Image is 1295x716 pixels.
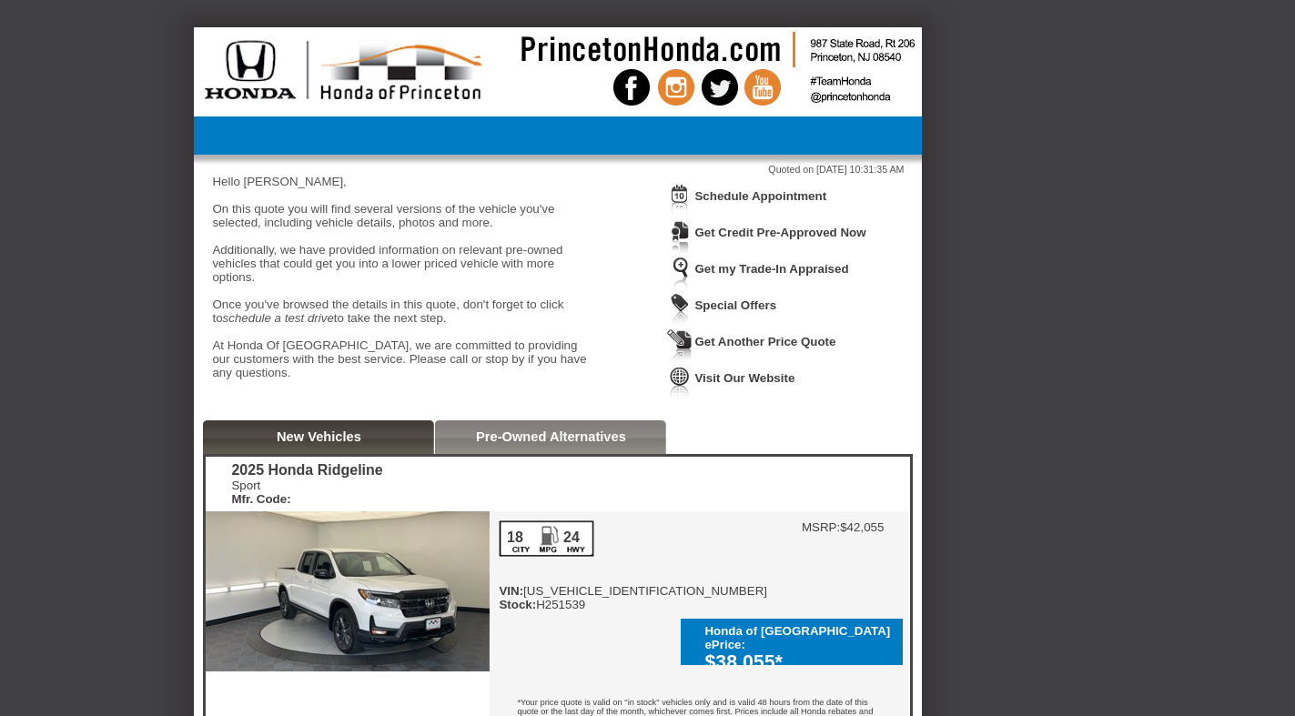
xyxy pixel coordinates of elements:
b: VIN: [499,584,523,598]
b: Stock: [499,598,536,611]
a: Visit Our Website [694,371,794,385]
a: Pre-Owned Alternatives [476,429,626,444]
a: New Vehicles [277,429,361,444]
a: Special Offers [694,298,776,312]
div: 2025 Honda Ridgeline [231,462,382,479]
div: Hello [PERSON_NAME], On this quote you will find several versions of the vehicle you've selected,... [212,175,594,393]
img: 2025 Honda Ridgeline [206,511,490,671]
div: $38,055* [704,651,894,674]
a: Schedule Appointment [694,189,826,203]
img: Icon_WeeklySpecials.png [667,293,693,327]
td: MSRP: [802,520,840,534]
img: Icon_CreditApproval.png [667,220,693,254]
div: [US_VEHICLE_IDENTIFICATION_NUMBER] H251539 [499,520,767,611]
a: Get Another Price Quote [694,335,835,348]
em: schedule a test drive [223,311,334,325]
iframe: Chat Assistance [935,344,1295,716]
img: Icon_ScheduleAppointment.png [667,184,693,217]
b: Mfr. Code: [231,492,290,506]
a: Get my Trade-In Appraised [694,262,848,276]
div: 18 [505,529,524,546]
div: Honda of [GEOGRAPHIC_DATA] ePrice: [704,624,894,651]
img: Icon_TradeInAppraisal.png [667,257,693,290]
a: Get Credit Pre-Approved Now [694,226,865,239]
img: Icon_GetQuote.png [667,329,693,363]
div: Quoted on [DATE] 10:31:35 AM [212,164,904,175]
img: Icon_VisitWebsite.png [667,366,693,399]
div: 24 [562,529,581,546]
td: $42,055 [840,520,884,534]
div: Sport [231,479,382,506]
